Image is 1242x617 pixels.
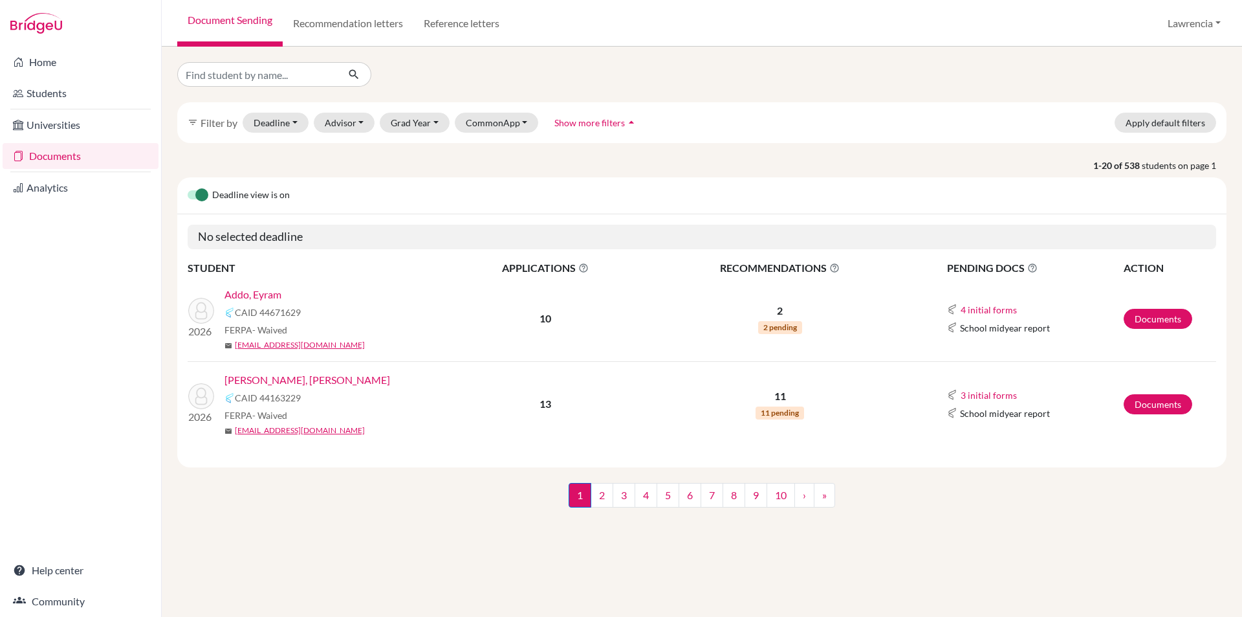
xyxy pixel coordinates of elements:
[947,408,957,418] img: Common App logo
[613,483,635,508] a: 3
[224,393,235,403] img: Common App logo
[224,372,390,388] a: [PERSON_NAME], [PERSON_NAME]
[455,113,539,133] button: CommonApp
[645,303,915,319] p: 2
[1093,159,1142,172] strong: 1-20 of 538
[201,117,237,129] span: Filter by
[177,62,338,87] input: Find student by name...
[679,483,701,508] a: 6
[188,324,214,339] p: 2026
[543,113,649,133] button: Show more filtersarrow_drop_up
[314,113,375,133] button: Advisor
[1124,309,1192,329] a: Documents
[224,342,232,350] span: mail
[3,589,158,614] a: Community
[947,304,957,315] img: Common App logo
[235,391,301,405] span: CAID 44163229
[3,80,158,106] a: Students
[947,260,1122,276] span: PENDING DOCS
[188,225,1216,249] h5: No selected deadline
[701,483,723,508] a: 7
[960,302,1018,317] button: 4 initial forms
[3,143,158,169] a: Documents
[212,188,290,203] span: Deadline view is on
[645,260,915,276] span: RECOMMENDATIONS
[625,116,638,129] i: arrow_drop_up
[1162,11,1226,36] button: Lawrencia
[569,483,835,518] nav: ...
[1115,113,1216,133] button: Apply default filters
[235,339,365,351] a: [EMAIL_ADDRESS][DOMAIN_NAME]
[591,483,613,508] a: 2
[960,321,1050,335] span: School midyear report
[758,321,802,334] span: 2 pending
[3,49,158,75] a: Home
[947,390,957,400] img: Common App logo
[188,260,446,276] th: STUDENT
[539,312,551,324] b: 10
[235,425,365,436] a: [EMAIL_ADDRESS][DOMAIN_NAME]
[3,112,158,138] a: Universities
[10,13,62,34] img: Bridge-U
[794,483,814,508] a: ›
[960,407,1050,420] span: School midyear report
[235,306,301,319] span: CAID 44671629
[224,308,235,318] img: Common App logo
[756,407,804,420] span: 11 pending
[767,483,795,508] a: 10
[745,483,767,508] a: 9
[1124,394,1192,414] a: Documents
[3,175,158,201] a: Analytics
[252,410,287,421] span: - Waived
[224,287,281,302] a: Addo, Eyram
[1123,260,1216,276] th: ACTION
[380,113,450,133] button: Grad Year
[188,298,214,324] img: Addo, Eyram
[657,483,679,508] a: 5
[224,409,287,422] span: FERPA
[960,388,1018,403] button: 3 initial forms
[188,383,214,409] img: Abla, Elinam Amegashie
[539,398,551,410] b: 13
[252,324,287,335] span: - Waived
[635,483,657,508] a: 4
[947,322,957,333] img: Common App logo
[645,388,915,404] p: 11
[3,557,158,583] a: Help center
[569,483,591,508] span: 1
[188,117,198,128] i: filter_list
[243,113,309,133] button: Deadline
[224,427,232,435] span: mail
[814,483,835,508] a: »
[447,260,644,276] span: APPLICATIONS
[554,117,625,128] span: Show more filters
[224,323,287,337] span: FERPA
[723,483,745,508] a: 8
[1142,159,1226,172] span: students on page 1
[188,409,214,425] p: 2026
